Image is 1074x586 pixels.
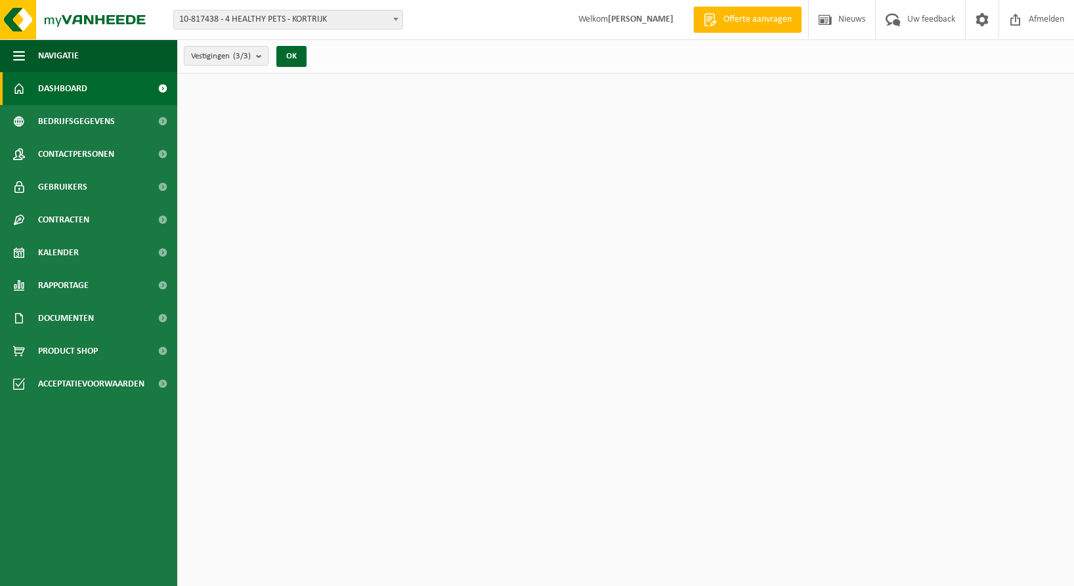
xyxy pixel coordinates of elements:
span: Acceptatievoorwaarden [38,367,144,400]
button: Vestigingen(3/3) [184,46,268,66]
span: Gebruikers [38,171,87,203]
strong: [PERSON_NAME] [608,14,674,24]
span: Bedrijfsgegevens [38,105,115,138]
a: Offerte aanvragen [693,7,802,33]
span: Product Shop [38,335,98,367]
count: (3/3) [233,52,251,60]
button: OK [276,46,307,67]
span: Vestigingen [191,47,251,66]
span: Dashboard [38,72,87,105]
span: Offerte aanvragen [720,13,795,26]
span: Navigatie [38,39,79,72]
span: Contactpersonen [38,138,114,171]
span: Rapportage [38,269,89,302]
span: Documenten [38,302,94,335]
span: Kalender [38,236,79,269]
span: Contracten [38,203,89,236]
span: 10-817438 - 4 HEALTHY PETS - KORTRIJK [174,10,402,29]
span: 10-817438 - 4 HEALTHY PETS - KORTRIJK [173,10,403,30]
